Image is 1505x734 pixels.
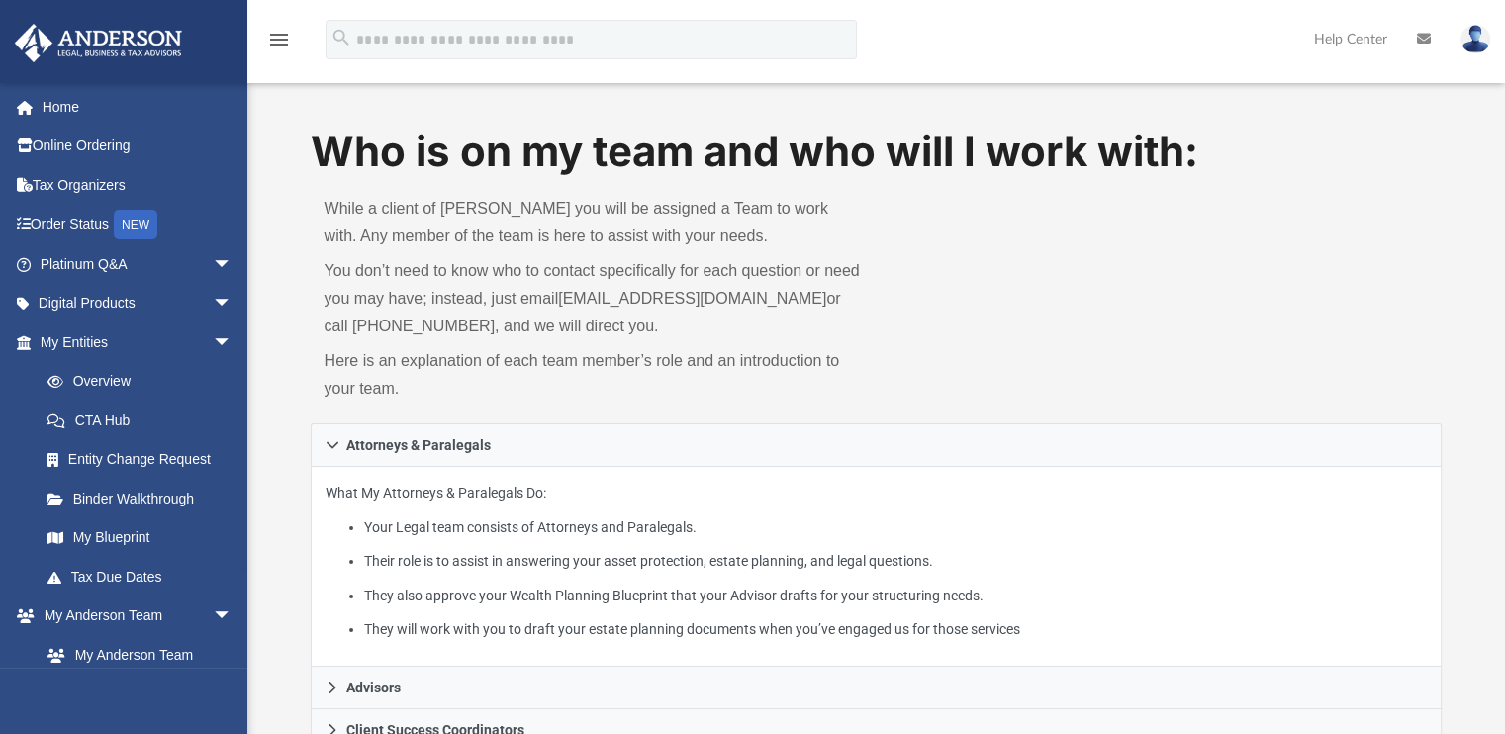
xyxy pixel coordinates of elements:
a: Online Ordering [14,127,262,166]
a: Advisors [311,667,1443,709]
a: My Entitiesarrow_drop_down [14,322,262,362]
span: Advisors [346,681,401,694]
a: Platinum Q&Aarrow_drop_down [14,244,262,284]
a: Digital Productsarrow_drop_down [14,284,262,323]
p: While a client of [PERSON_NAME] you will be assigned a Team to work with. Any member of the team ... [325,195,863,250]
p: You don’t need to know who to contact specifically for each question or need you may have; instea... [325,257,863,340]
li: They will work with you to draft your estate planning documents when you’ve engaged us for those ... [364,617,1428,642]
p: What My Attorneys & Paralegals Do: [326,481,1428,642]
a: Entity Change Request [28,440,262,480]
a: Order StatusNEW [14,205,262,245]
a: Home [14,87,262,127]
img: Anderson Advisors Platinum Portal [9,24,188,62]
span: arrow_drop_down [213,284,252,324]
a: Tax Organizers [14,165,262,205]
span: arrow_drop_down [213,244,252,285]
i: search [330,27,352,48]
div: Attorneys & Paralegals [311,467,1443,668]
a: Overview [28,362,262,402]
a: My Anderson Teamarrow_drop_down [14,596,252,636]
li: Their role is to assist in answering your asset protection, estate planning, and legal questions. [364,549,1428,574]
a: My Anderson Team [28,635,242,675]
img: User Pic [1460,25,1490,53]
a: CTA Hub [28,401,262,440]
a: menu [267,38,291,51]
a: Binder Walkthrough [28,479,262,518]
div: NEW [114,210,157,239]
i: menu [267,28,291,51]
span: arrow_drop_down [213,322,252,363]
h1: Who is on my team and who will I work with: [311,123,1443,181]
span: arrow_drop_down [213,596,252,637]
li: Your Legal team consists of Attorneys and Paralegals. [364,515,1428,540]
span: Attorneys & Paralegals [346,438,491,452]
a: [EMAIL_ADDRESS][DOMAIN_NAME] [558,290,826,307]
a: My Blueprint [28,518,252,558]
a: Attorneys & Paralegals [311,423,1443,467]
a: Tax Due Dates [28,557,262,596]
p: Here is an explanation of each team member’s role and an introduction to your team. [325,347,863,403]
li: They also approve your Wealth Planning Blueprint that your Advisor drafts for your structuring ne... [364,584,1428,608]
